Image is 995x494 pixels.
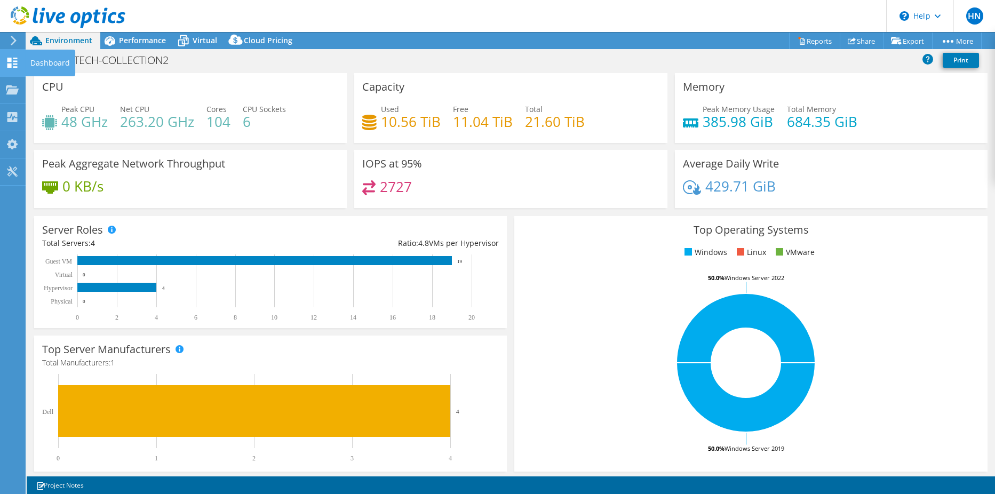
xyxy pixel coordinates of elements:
[155,314,158,321] text: 4
[120,116,194,128] h4: 263.20 GHz
[429,314,435,321] text: 18
[155,455,158,462] text: 1
[525,104,543,114] span: Total
[682,246,727,258] li: Windows
[115,314,118,321] text: 2
[362,81,404,93] h3: Capacity
[62,180,104,192] h4: 0 KB/s
[966,7,983,25] span: HN
[932,33,982,49] a: More
[42,81,63,93] h3: CPU
[380,181,412,193] h4: 2727
[787,116,857,128] h4: 684.35 GiB
[44,284,73,292] text: Hypervisor
[243,116,286,128] h4: 6
[900,11,909,21] svg: \n
[453,116,513,128] h4: 11.04 TiB
[840,33,883,49] a: Share
[61,104,94,114] span: Peak CPU
[708,274,725,282] tspan: 50.0%
[381,116,441,128] h4: 10.56 TiB
[725,444,784,452] tspan: Windows Server 2019
[83,299,85,304] text: 0
[270,237,499,249] div: Ratio: VMs per Hypervisor
[725,274,784,282] tspan: Windows Server 2022
[193,35,217,45] span: Virtual
[42,224,103,236] h3: Server Roles
[244,35,292,45] span: Cloud Pricing
[683,81,725,93] h3: Memory
[703,104,775,114] span: Peak Memory Usage
[42,408,53,416] text: Dell
[45,258,72,265] text: Guest VM
[456,408,459,415] text: 4
[42,357,499,369] h4: Total Manufacturers:
[252,455,256,462] text: 2
[110,357,115,368] span: 1
[351,455,354,462] text: 3
[271,314,277,321] text: 10
[57,455,60,462] text: 0
[120,104,149,114] span: Net CPU
[389,314,396,321] text: 16
[42,158,225,170] h3: Peak Aggregate Network Throughput
[418,238,429,248] span: 4.8
[457,259,463,264] text: 19
[162,285,165,291] text: 4
[234,314,237,321] text: 8
[525,116,585,128] h4: 21.60 TiB
[42,344,171,355] h3: Top Server Manufacturers
[683,158,779,170] h3: Average Daily Write
[449,455,452,462] text: 4
[468,314,475,321] text: 20
[773,246,815,258] li: VMware
[51,298,73,305] text: Physical
[734,246,766,258] li: Linux
[350,314,356,321] text: 14
[91,238,95,248] span: 4
[311,314,317,321] text: 12
[25,50,75,76] div: Dashboard
[206,116,230,128] h4: 104
[76,314,79,321] text: 0
[708,444,725,452] tspan: 50.0%
[42,237,270,249] div: Total Servers:
[119,35,166,45] span: Performance
[243,104,286,114] span: CPU Sockets
[35,54,185,66] h1: THERMTECH-COLLECTION2
[453,104,468,114] span: Free
[883,33,933,49] a: Export
[381,104,399,114] span: Used
[705,180,776,192] h4: 429.71 GiB
[194,314,197,321] text: 6
[29,479,91,492] a: Project Notes
[787,104,836,114] span: Total Memory
[943,53,979,68] a: Print
[83,272,85,277] text: 0
[61,116,108,128] h4: 48 GHz
[703,116,775,128] h4: 385.98 GiB
[45,35,92,45] span: Environment
[522,224,979,236] h3: Top Operating Systems
[206,104,227,114] span: Cores
[789,33,840,49] a: Reports
[55,271,73,278] text: Virtual
[362,158,422,170] h3: IOPS at 95%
